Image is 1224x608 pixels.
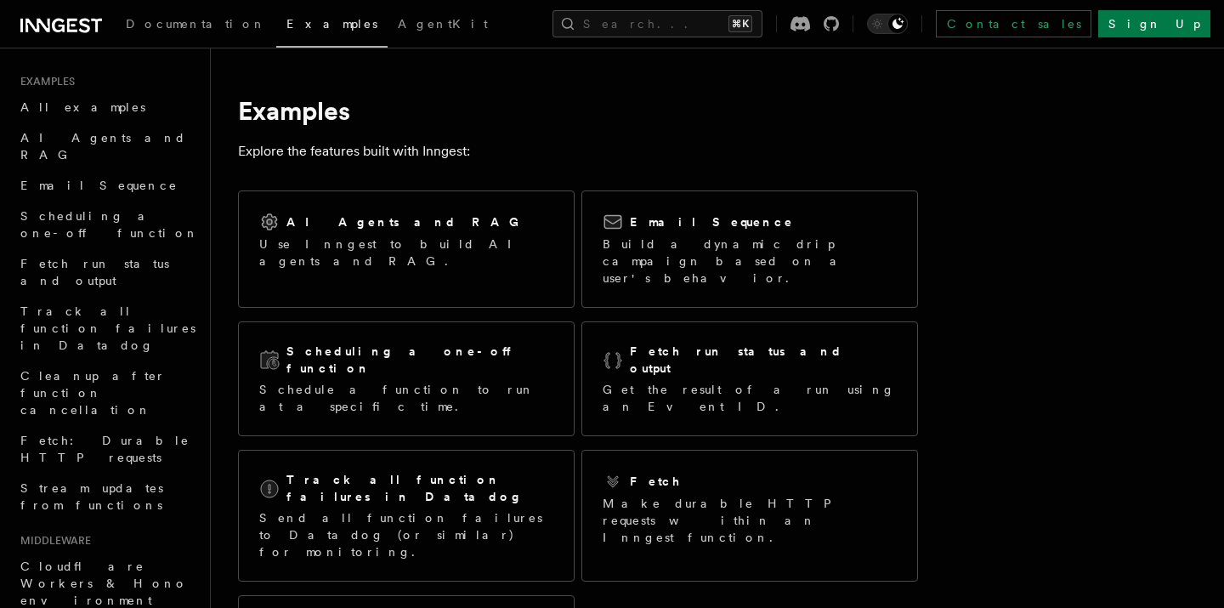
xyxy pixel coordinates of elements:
span: Cleanup after function cancellation [20,369,166,417]
a: Email SequenceBuild a dynamic drip campaign based on a user's behavior. [581,190,918,308]
span: Fetch: Durable HTTP requests [20,434,190,464]
a: Fetch run status and outputGet the result of a run using an Event ID. [581,321,918,436]
a: Stream updates from functions [14,473,200,520]
h2: Scheduling a one-off function [286,343,553,377]
p: Schedule a function to run at a specific time. [259,381,553,415]
span: AI Agents and RAG [20,131,186,162]
span: Track all function failures in Datadog [20,304,195,352]
a: Fetch: Durable HTTP requests [14,425,200,473]
kbd: ⌘K [728,15,752,32]
a: FetchMake durable HTTP requests within an Inngest function. [581,450,918,582]
span: Middleware [14,534,91,548]
button: Toggle dark mode [867,14,908,34]
span: Documentation [126,17,266,31]
a: Documentation [116,5,276,46]
span: Examples [14,75,75,88]
a: All examples [14,92,200,122]
p: Build a dynamic drip campaign based on a user's behavior. [603,236,897,287]
a: AgentKit [388,5,498,46]
a: Examples [276,5,388,48]
a: Cleanup after function cancellation [14,361,200,425]
p: Make durable HTTP requests within an Inngest function. [603,495,897,546]
span: Scheduling a one-off function [20,209,199,240]
a: Scheduling a one-off functionSchedule a function to run at a specific time. [238,321,575,436]
h2: Fetch [630,473,682,490]
a: Email Sequence [14,170,200,201]
a: Track all function failures in Datadog [14,296,200,361]
h2: Email Sequence [630,213,794,230]
p: Send all function failures to Datadog (or similar) for monitoring. [259,509,553,560]
p: Get the result of a run using an Event ID. [603,381,897,415]
h1: Examples [238,95,918,126]
span: Email Sequence [20,179,178,192]
span: Examples [286,17,377,31]
a: Sign Up [1098,10,1210,37]
a: Track all function failures in DatadogSend all function failures to Datadog (or similar) for moni... [238,450,575,582]
a: Fetch run status and output [14,248,200,296]
a: AI Agents and RAG [14,122,200,170]
a: Contact sales [936,10,1091,37]
h2: Track all function failures in Datadog [286,471,553,505]
h2: AI Agents and RAG [286,213,528,230]
a: AI Agents and RAGUse Inngest to build AI agents and RAG. [238,190,575,308]
h2: Fetch run status and output [630,343,897,377]
a: Scheduling a one-off function [14,201,200,248]
span: Fetch run status and output [20,257,169,287]
span: AgentKit [398,17,488,31]
p: Use Inngest to build AI agents and RAG. [259,236,553,270]
span: Stream updates from functions [20,481,163,512]
span: All examples [20,100,145,114]
p: Explore the features built with Inngest: [238,139,918,163]
button: Search...⌘K [552,10,762,37]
